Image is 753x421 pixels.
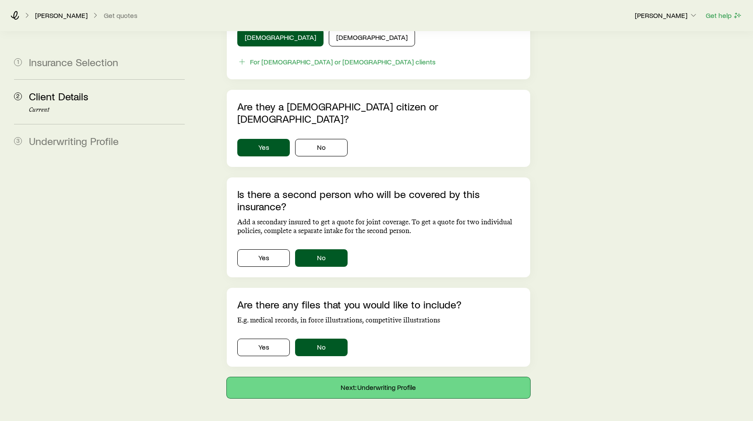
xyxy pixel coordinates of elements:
span: 1 [14,58,22,66]
span: Client Details [29,90,88,103]
div: For [DEMOGRAPHIC_DATA] or [DEMOGRAPHIC_DATA] clients [250,57,436,66]
button: No [295,339,348,356]
p: Are there any files that you would like to include? [237,298,520,311]
p: [PERSON_NAME] [35,11,88,20]
button: Yes [237,139,290,156]
button: Yes [237,249,290,267]
button: Next: Underwriting Profile [227,377,530,398]
span: Underwriting Profile [29,134,119,147]
p: [PERSON_NAME] [635,11,698,20]
p: E.g. medical records, in force illustrations, competitive illustrations [237,316,520,325]
button: [PERSON_NAME] [634,11,698,21]
button: Get help [705,11,742,21]
button: No [295,249,348,267]
span: 2 [14,92,22,100]
p: Is there a second person who will be covered by this insurance? [237,188,520,212]
span: Insurance Selection [29,56,118,68]
button: [DEMOGRAPHIC_DATA] [329,29,415,46]
p: Add a secondary insured to get a quote for joint coverage. To get a quote for two individual poli... [237,218,520,235]
button: Yes [237,339,290,356]
p: Are they a [DEMOGRAPHIC_DATA] citizen or [DEMOGRAPHIC_DATA]? [237,100,520,125]
p: Current [29,106,185,113]
button: For [DEMOGRAPHIC_DATA] or [DEMOGRAPHIC_DATA] clients [237,57,436,67]
button: [DEMOGRAPHIC_DATA] [237,29,324,46]
span: 3 [14,137,22,145]
button: No [295,139,348,156]
button: Get quotes [103,11,138,20]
